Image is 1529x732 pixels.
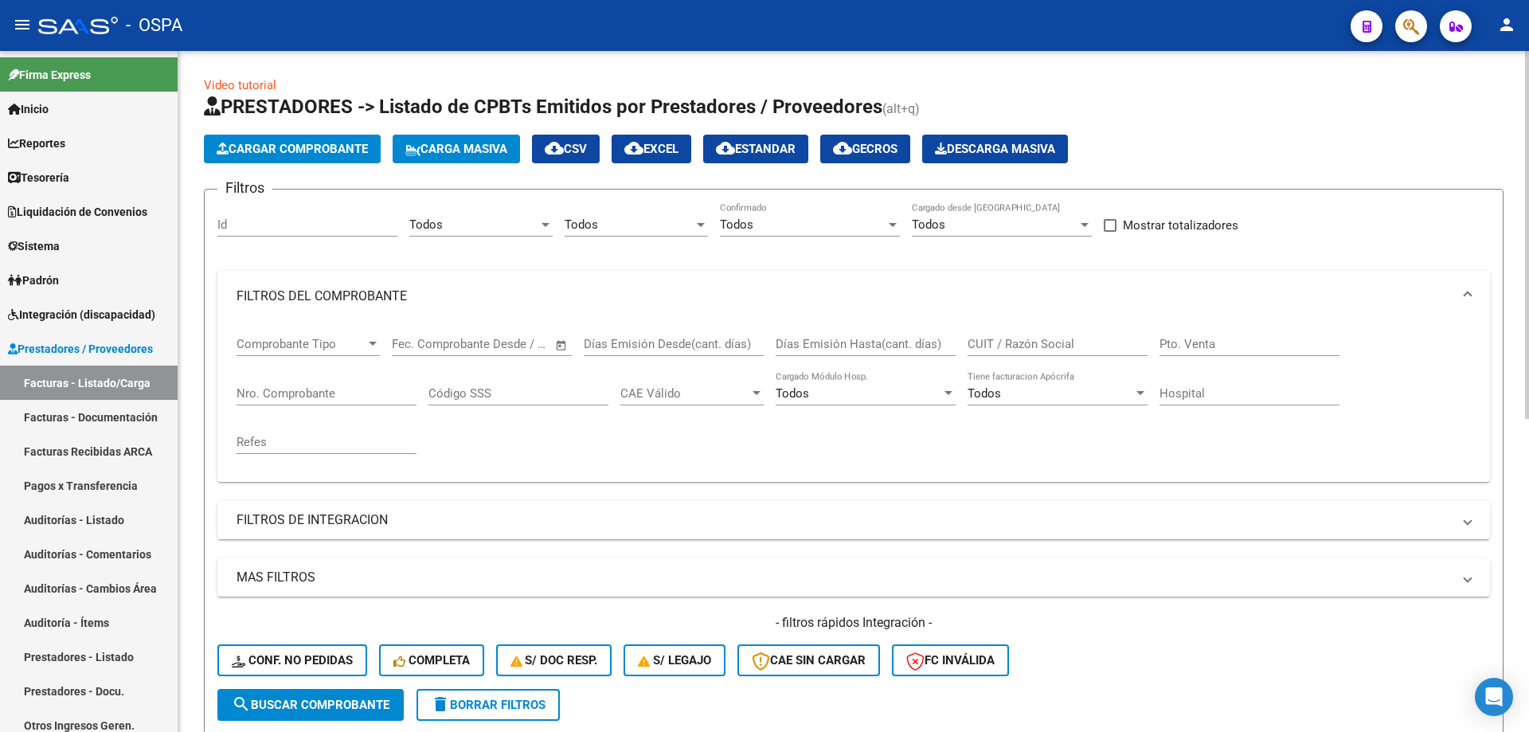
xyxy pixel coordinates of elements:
h4: - filtros rápidos Integración - [217,614,1490,632]
span: Tesorería [8,169,69,186]
span: CAE SIN CARGAR [752,653,866,667]
button: Descarga Masiva [922,135,1068,163]
app-download-masive: Descarga masiva de comprobantes (adjuntos) [922,135,1068,163]
span: CSV [545,142,587,156]
span: Inicio [8,100,49,118]
span: Todos [912,217,945,232]
button: S/ legajo [624,644,725,676]
button: Conf. no pedidas [217,644,367,676]
span: Mostrar totalizadores [1123,216,1238,235]
button: Estandar [703,135,808,163]
span: Todos [968,386,1001,401]
span: Reportes [8,135,65,152]
div: FILTROS DEL COMPROBANTE [217,322,1490,482]
span: S/ legajo [638,653,711,667]
button: Carga Masiva [393,135,520,163]
span: Estandar [716,142,796,156]
span: Completa [393,653,470,667]
input: Fecha fin [471,337,548,351]
button: Borrar Filtros [416,689,560,721]
span: FC Inválida [906,653,995,667]
mat-icon: person [1497,15,1516,34]
span: Borrar Filtros [431,698,546,712]
button: Buscar Comprobante [217,689,404,721]
mat-panel-title: FILTROS DEL COMPROBANTE [237,288,1452,305]
mat-expansion-panel-header: FILTROS DEL COMPROBANTE [217,271,1490,322]
mat-panel-title: FILTROS DE INTEGRACION [237,511,1452,529]
mat-icon: menu [13,15,32,34]
mat-expansion-panel-header: MAS FILTROS [217,558,1490,597]
span: Gecros [833,142,897,156]
span: Todos [776,386,809,401]
button: Cargar Comprobante [204,135,381,163]
h3: Filtros [217,177,272,199]
button: S/ Doc Resp. [496,644,612,676]
span: - OSPA [126,8,182,43]
span: Todos [720,217,753,232]
span: Todos [565,217,598,232]
mat-icon: cloud_download [545,139,564,158]
span: Cargar Comprobante [217,142,368,156]
input: Fecha inicio [392,337,456,351]
span: Todos [409,217,443,232]
mat-icon: search [232,695,251,714]
span: Sistema [8,237,60,255]
mat-icon: delete [431,695,450,714]
div: Open Intercom Messenger [1475,678,1513,716]
button: Gecros [820,135,910,163]
span: Comprobante Tipo [237,337,366,351]
button: Completa [379,644,484,676]
span: Descarga Masiva [935,142,1055,156]
span: CAE Válido [620,386,749,401]
button: EXCEL [612,135,691,163]
span: Carga Masiva [405,142,507,156]
span: PRESTADORES -> Listado de CPBTs Emitidos por Prestadores / Proveedores [204,96,882,118]
span: EXCEL [624,142,678,156]
span: S/ Doc Resp. [510,653,598,667]
button: Open calendar [553,336,571,354]
span: Buscar Comprobante [232,698,389,712]
span: (alt+q) [882,101,920,116]
mat-expansion-panel-header: FILTROS DE INTEGRACION [217,501,1490,539]
span: Conf. no pedidas [232,653,353,667]
mat-icon: cloud_download [716,139,735,158]
a: Video tutorial [204,78,276,92]
mat-icon: cloud_download [624,139,643,158]
mat-panel-title: MAS FILTROS [237,569,1452,586]
mat-icon: cloud_download [833,139,852,158]
button: CSV [532,135,600,163]
span: Padrón [8,272,59,289]
span: Liquidación de Convenios [8,203,147,221]
span: Integración (discapacidad) [8,306,155,323]
button: FC Inválida [892,644,1009,676]
button: CAE SIN CARGAR [737,644,880,676]
span: Firma Express [8,66,91,84]
span: Prestadores / Proveedores [8,340,153,358]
